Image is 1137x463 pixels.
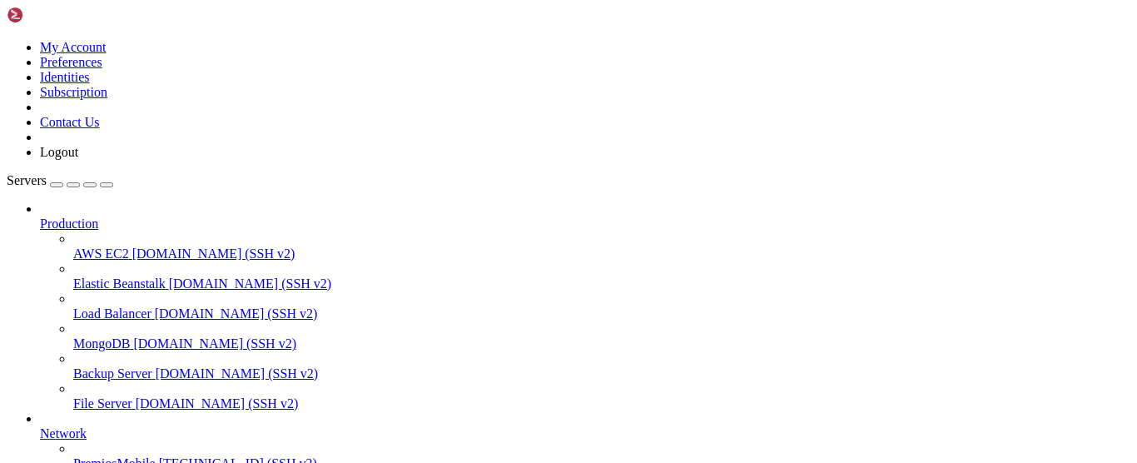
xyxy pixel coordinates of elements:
[40,426,87,441] span: Network
[73,396,1130,411] a: File Server [DOMAIN_NAME] (SSH v2)
[40,85,107,99] a: Subscription
[73,231,1130,261] li: AWS EC2 [DOMAIN_NAME] (SSH v2)
[132,246,295,261] span: [DOMAIN_NAME] (SSH v2)
[40,145,78,159] a: Logout
[40,426,1130,441] a: Network
[73,336,130,351] span: MongoDB
[73,351,1130,381] li: Backup Server [DOMAIN_NAME] (SSH v2)
[156,366,319,381] span: [DOMAIN_NAME] (SSH v2)
[40,70,90,84] a: Identities
[40,40,107,54] a: My Account
[40,55,102,69] a: Preferences
[73,306,151,321] span: Load Balancer
[169,276,332,291] span: [DOMAIN_NAME] (SSH v2)
[73,321,1130,351] li: MongoDB [DOMAIN_NAME] (SSH v2)
[73,336,1130,351] a: MongoDB [DOMAIN_NAME] (SSH v2)
[73,291,1130,321] li: Load Balancer [DOMAIN_NAME] (SSH v2)
[7,173,113,187] a: Servers
[73,261,1130,291] li: Elastic Beanstalk [DOMAIN_NAME] (SSH v2)
[155,306,318,321] span: [DOMAIN_NAME] (SSH v2)
[40,217,1130,231] a: Production
[73,276,1130,291] a: Elastic Beanstalk [DOMAIN_NAME] (SSH v2)
[7,7,102,23] img: Shellngn
[136,396,299,411] span: [DOMAIN_NAME] (SSH v2)
[73,276,166,291] span: Elastic Beanstalk
[40,115,100,129] a: Contact Us
[73,381,1130,411] li: File Server [DOMAIN_NAME] (SSH v2)
[73,246,129,261] span: AWS EC2
[73,396,132,411] span: File Server
[40,217,98,231] span: Production
[73,366,152,381] span: Backup Server
[7,173,47,187] span: Servers
[133,336,296,351] span: [DOMAIN_NAME] (SSH v2)
[40,202,1130,411] li: Production
[73,366,1130,381] a: Backup Server [DOMAIN_NAME] (SSH v2)
[73,306,1130,321] a: Load Balancer [DOMAIN_NAME] (SSH v2)
[73,246,1130,261] a: AWS EC2 [DOMAIN_NAME] (SSH v2)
